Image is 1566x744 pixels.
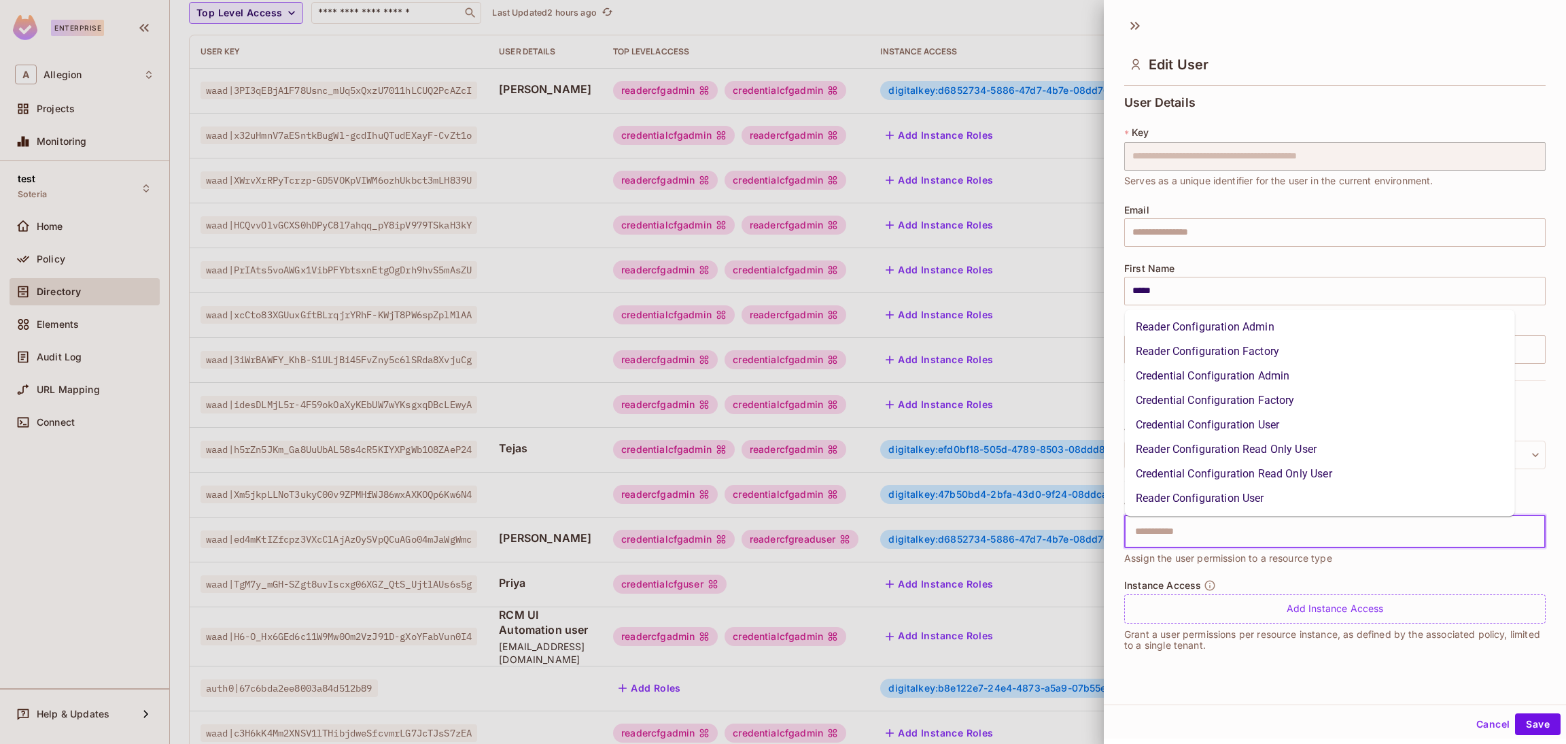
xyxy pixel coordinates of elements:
[1124,263,1175,274] span: First Name
[1125,364,1515,388] li: Credential Configuration Admin
[1125,437,1515,462] li: Reader Configuration Read Only User
[1124,173,1433,188] span: Serves as a unique identifier for the user in the current environment.
[1125,413,1515,437] li: Credential Configuration User
[1124,594,1546,624] div: Add Instance Access
[1124,551,1332,566] span: Assign the user permission to a resource type
[1124,580,1201,591] span: Instance Access
[1471,713,1515,735] button: Cancel
[1125,339,1515,364] li: Reader Configuration Factory
[1125,486,1515,511] li: Reader Configuration User
[1124,96,1196,109] span: User Details
[1515,713,1561,735] button: Save
[1124,629,1546,651] p: Grant a user permissions per resource instance, as defined by the associated policy, limited to a...
[1124,205,1149,216] span: Email
[1125,462,1515,486] li: Credential Configuration Read Only User
[1149,56,1208,73] span: Edit User
[1132,127,1149,138] span: Key
[1125,388,1515,413] li: Credential Configuration Factory
[1125,315,1515,339] li: Reader Configuration Admin
[1538,530,1541,532] button: Close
